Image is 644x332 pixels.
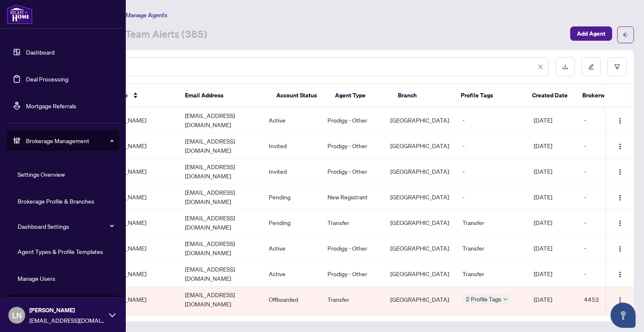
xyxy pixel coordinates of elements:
td: [PERSON_NAME] [94,133,178,159]
td: Invited [262,133,321,159]
td: [EMAIL_ADDRESS][DOMAIN_NAME] [178,107,262,133]
a: Brokerage Profile & Branches [18,197,94,205]
td: [EMAIL_ADDRESS][DOMAIN_NAME] [178,133,262,159]
td: [GEOGRAPHIC_DATA] [384,159,456,184]
td: [DATE] [527,235,577,261]
th: Created Date [525,84,576,107]
td: [GEOGRAPHIC_DATA] [384,133,456,159]
th: Full Name [94,84,178,107]
td: - [456,159,527,184]
button: Logo [613,139,627,152]
td: Offboarded [262,287,321,312]
td: Prodigy - Other [321,107,384,133]
td: Active [262,107,321,133]
td: [PERSON_NAME] [94,261,178,287]
button: edit [582,57,601,76]
td: [GEOGRAPHIC_DATA] [384,235,456,261]
td: - [577,210,628,235]
td: Transfer [456,235,527,261]
td: [PERSON_NAME] [94,235,178,261]
td: [GEOGRAPHIC_DATA] [384,261,456,287]
th: Email Address [178,84,270,107]
td: [DATE] [527,287,577,312]
th: Brokerwolf ID [576,84,626,107]
span: 2 Profile Tags [466,294,501,304]
a: Deal Processing [26,75,68,83]
td: 4452 [577,287,628,312]
button: Logo [613,113,627,127]
button: Logo [613,165,627,178]
span: [EMAIL_ADDRESS][DOMAIN_NAME] [29,316,105,325]
a: Settings Overview [18,170,65,178]
img: Logo [617,220,623,227]
td: [DATE] [527,107,577,133]
td: [EMAIL_ADDRESS][DOMAIN_NAME] [178,287,262,312]
button: download [556,57,575,76]
span: LN [12,309,22,321]
span: Add Agent [577,27,605,40]
td: - [577,159,628,184]
td: [GEOGRAPHIC_DATA] [384,210,456,235]
th: Agent Type [328,84,391,107]
td: Pending [262,184,321,210]
td: - [577,133,628,159]
td: [GEOGRAPHIC_DATA] [384,287,456,312]
a: Team Alerts (385) [125,27,207,42]
td: Invited [262,159,321,184]
td: [PERSON_NAME] [94,159,178,184]
td: Prodigy - Other [321,261,384,287]
td: [DATE] [527,133,577,159]
th: Profile Tags [454,84,525,107]
td: New Registrant [321,184,384,210]
td: Prodigy - Other [321,235,384,261]
td: Transfer [321,210,384,235]
td: - [577,261,628,287]
td: [EMAIL_ADDRESS][DOMAIN_NAME] [178,261,262,287]
td: [PERSON_NAME] [94,107,178,133]
button: Logo [613,293,627,306]
span: down [503,297,507,301]
img: Logo [617,118,623,124]
span: close [538,64,543,70]
button: filter [608,57,627,76]
img: Logo [617,246,623,252]
td: [EMAIL_ADDRESS][DOMAIN_NAME] [178,235,262,261]
button: Open asap [610,303,636,328]
td: [DATE] [527,159,577,184]
td: - [456,184,527,210]
td: - [577,235,628,261]
img: Logo [617,271,623,278]
a: Agent Types & Profile Templates [18,248,103,255]
td: - [456,107,527,133]
span: Brokerage Management [26,136,113,145]
button: Logo [613,216,627,229]
td: [EMAIL_ADDRESS][DOMAIN_NAME] [178,210,262,235]
span: [PERSON_NAME] [29,306,105,315]
td: Transfer [321,287,384,312]
img: Logo [617,297,623,303]
img: Logo [617,194,623,201]
a: Mortgage Referrals [26,102,76,110]
img: logo [7,4,33,24]
td: [PERSON_NAME] [94,210,178,235]
td: [DATE] [527,210,577,235]
td: [EMAIL_ADDRESS][DOMAIN_NAME] [178,159,262,184]
td: Pending [262,210,321,235]
td: [GEOGRAPHIC_DATA] [384,184,456,210]
th: Branch [391,84,454,107]
img: Logo [617,143,623,150]
td: Transfer [456,261,527,287]
span: edit [588,64,594,70]
td: [EMAIL_ADDRESS][DOMAIN_NAME] [178,184,262,210]
th: Account Status [270,84,328,107]
td: [DATE] [527,261,577,287]
td: Transfer [456,210,527,235]
button: Logo [613,190,627,204]
button: Logo [613,267,627,280]
td: - [577,107,628,133]
a: Dashboard Settings [18,222,69,230]
td: - [456,133,527,159]
a: Dashboard [26,48,55,56]
span: download [562,64,568,70]
td: [GEOGRAPHIC_DATA] [384,107,456,133]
